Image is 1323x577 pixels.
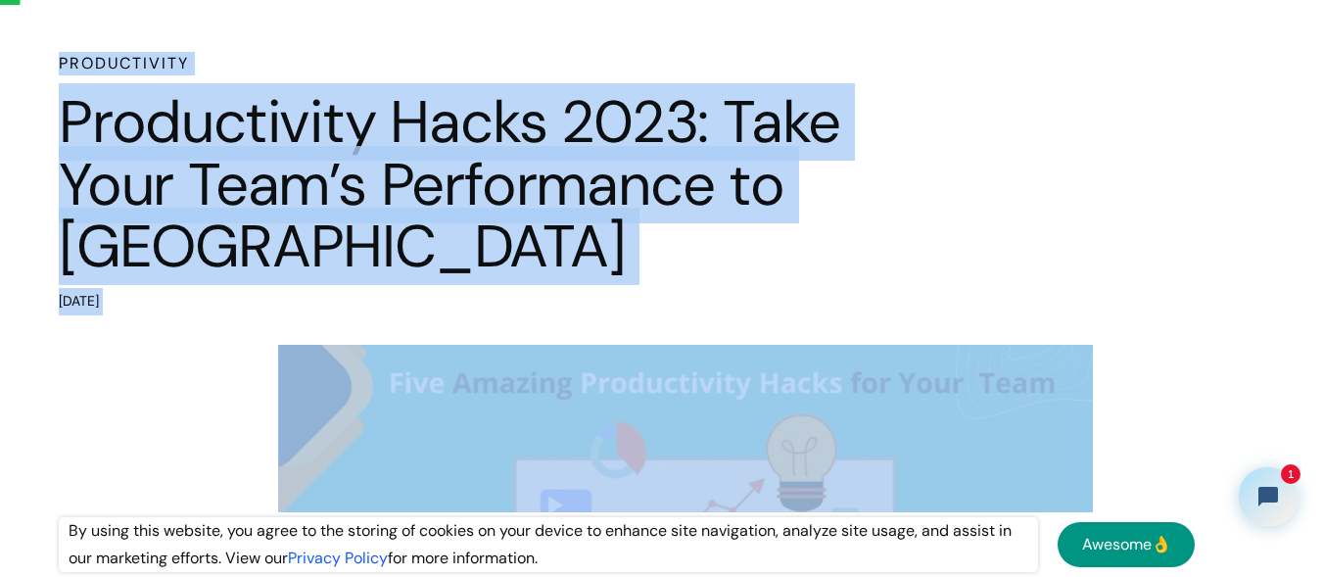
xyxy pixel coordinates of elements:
a: Privacy Policy [288,548,388,568]
h6: Productivity [59,52,881,75]
div: [DATE] [59,288,881,315]
h1: Productivity Hacks 2023: Take Your Team’s Performance to [GEOGRAPHIC_DATA] [59,91,881,278]
a: Awesome👌 [1058,522,1195,567]
iframe: Tidio Chat [1222,451,1314,543]
div: By using this website, you agree to the storing of cookies on your device to enhance site navigat... [59,517,1038,572]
